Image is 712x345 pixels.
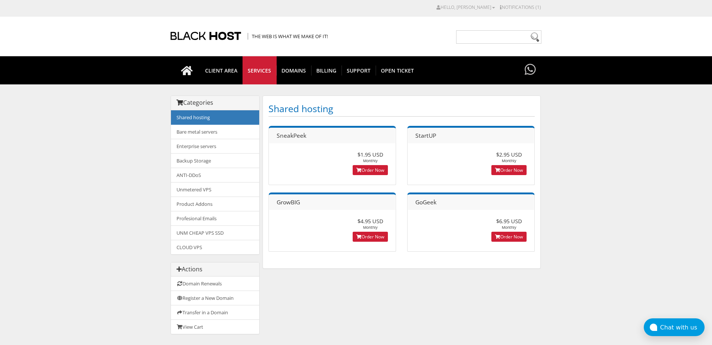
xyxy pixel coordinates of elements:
a: Order Now [491,165,527,175]
span: $4.95 USD [357,217,383,225]
span: StartUP [415,131,436,140]
a: Have questions? [523,56,538,84]
a: Open Ticket [376,56,419,84]
a: Profesional Emails [171,211,259,226]
div: Chat with us [660,324,705,331]
a: Order Now [491,232,527,242]
a: Shared hosting [171,110,259,125]
a: Support [342,56,376,84]
span: $2.95 USD [496,151,522,158]
a: CLOUD VPS [171,240,259,254]
a: Order Now [353,232,388,242]
span: Billing [311,66,342,76]
div: Monthly [484,217,534,230]
a: UNM CHEAP VPS SSD [171,225,259,240]
a: Go to homepage [174,56,200,84]
a: Notifications (1) [500,4,541,10]
a: CLIENT AREA [200,56,243,84]
a: Domains [276,56,311,84]
div: Monthly [345,217,396,230]
a: ANTI-DDoS [171,168,259,182]
span: Open Ticket [376,66,419,76]
a: Product Addons [171,197,259,211]
a: Transfer in a Domain [171,305,259,320]
span: SERVICES [243,66,277,76]
a: SERVICES [243,56,277,84]
span: Support [342,66,376,76]
a: Register a New Domain [171,291,259,305]
div: Monthly [484,151,534,163]
div: Monthly [345,151,396,163]
button: Chat with us [644,318,705,336]
span: The Web is what we make of it! [248,33,328,40]
a: View Cart [171,319,259,334]
span: GrowBIG [277,198,300,206]
span: GoGeek [415,198,436,206]
span: SneakPeek [277,131,306,140]
input: Need help? [456,30,541,44]
span: CLIENT AREA [200,66,243,76]
a: Enterprise servers [171,139,259,154]
h3: Categories [177,100,254,106]
a: Domain Renewals [171,277,259,291]
a: Billing [311,56,342,84]
a: Hello, [PERSON_NAME] [436,4,495,10]
a: Backup Storage [171,153,259,168]
a: Bare metal servers [171,124,259,139]
span: Domains [276,66,311,76]
a: Order Now [353,165,388,175]
h1: Shared hosting [268,101,535,117]
span: $1.95 USD [357,151,383,158]
a: Unmetered VPS [171,182,259,197]
h3: Actions [177,266,254,273]
span: $6.95 USD [496,217,522,225]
